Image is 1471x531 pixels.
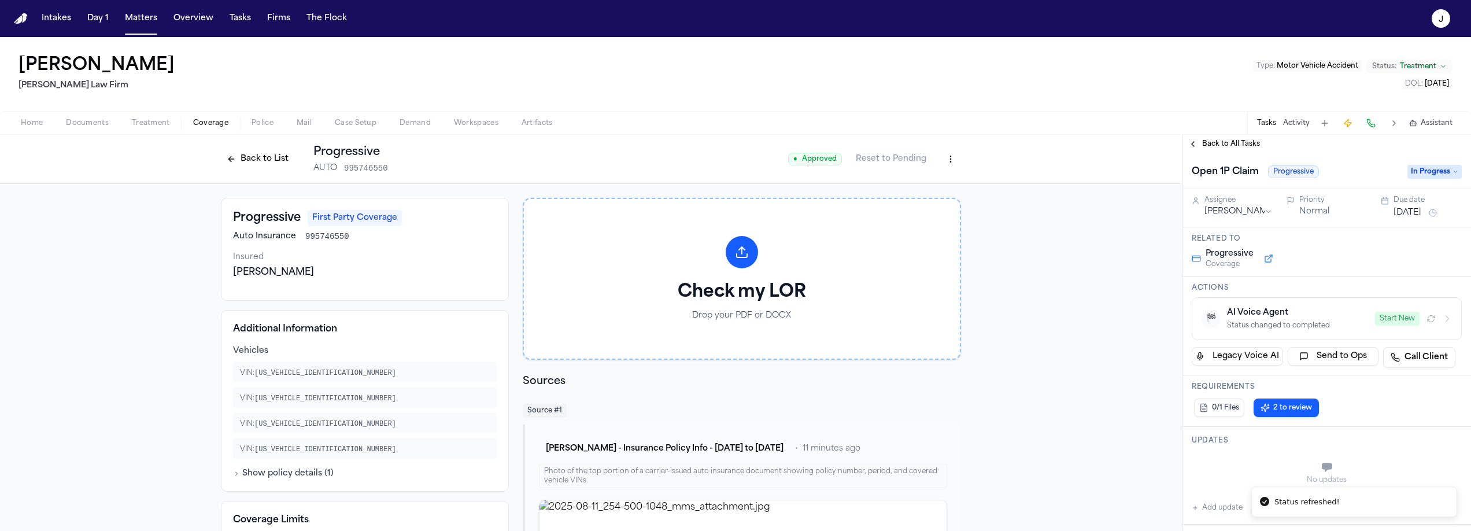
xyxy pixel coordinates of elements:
[233,210,301,226] h3: Progressive
[313,144,388,160] h1: Progressive
[1206,260,1254,269] span: Coverage
[169,8,218,29] button: Overview
[240,445,396,454] span: VIN:
[1375,312,1420,326] button: Start New
[1268,165,1319,178] span: Progressive
[193,119,228,128] span: Coverage
[1363,115,1379,131] button: Make a Call
[1283,119,1310,128] button: Activity
[524,310,960,322] p: Drop your PDF or DOCX
[1192,234,1462,244] h3: Related to
[1274,496,1340,508] div: Status refreshed!
[1372,62,1396,71] span: Status:
[233,468,334,480] button: Show policy details (1)
[308,210,402,226] span: First Party Coverage
[233,513,497,527] h4: Coverage Limits
[539,464,947,488] div: Photo of the top portion of a carrier-issued auto insurance document showing policy number, perio...
[1299,206,1329,217] button: Normal
[1340,115,1356,131] button: Create Immediate Task
[522,119,553,128] span: Artifacts
[254,445,396,453] span: [US_VEHICLE_IDENTIFICATION_NUMBER]
[120,8,162,29] button: Matters
[19,56,175,76] h1: [PERSON_NAME]
[132,119,170,128] span: Treatment
[1206,248,1254,260] span: Progressive
[335,119,376,128] span: Case Setup
[1407,165,1462,179] span: In Progress
[1194,399,1244,417] button: 0/1 Files
[1405,80,1423,87] span: DOL :
[1192,382,1462,392] h3: Requirements
[240,368,396,378] span: VIN:
[233,231,296,242] span: Auto Insurance
[1402,78,1452,90] button: Edit DOL: 2025-07-21
[1206,313,1216,325] span: 🏁
[1317,115,1333,131] button: Add Task
[795,443,798,455] span: •
[1187,163,1263,181] h1: Open 1P Claim
[1192,501,1243,515] button: Add update
[344,163,388,174] span: 995746550
[225,8,256,29] button: Tasks
[14,13,28,24] img: Finch Logo
[1273,403,1312,412] span: 2 to review
[240,419,396,429] span: VIN:
[454,119,498,128] span: Workspaces
[1192,436,1462,445] h3: Updates
[254,420,396,428] span: [US_VEHICLE_IDENTIFICATION_NUMBER]
[1394,207,1421,219] button: [DATE]
[233,322,497,336] h4: Additional Information
[793,154,797,164] span: ●
[400,119,431,128] span: Demand
[523,374,961,390] h2: Sources
[1424,312,1438,326] button: Refresh
[788,153,842,165] span: Approved
[14,13,28,24] a: Home
[19,56,175,76] button: Edit matter name
[1202,139,1260,149] span: Back to All Tasks
[21,119,43,128] span: Home
[1227,307,1368,319] div: AI Voice Agent
[19,79,179,93] h2: [PERSON_NAME] Law Firm
[1192,283,1462,293] h3: Actions
[263,8,295,29] button: Firms
[1409,119,1452,128] button: Assistant
[221,150,294,168] button: Back to List
[849,150,933,168] button: Reset to Pending
[1253,60,1362,72] button: Edit Type: Motor Vehicle Accident
[1383,347,1455,368] a: Call Client
[1366,60,1452,73] button: Change status from Treatment
[1400,62,1436,71] span: Treatment
[240,394,396,403] span: VIN:
[297,119,312,128] span: Mail
[1212,403,1239,412] span: 0/1 Files
[539,438,790,459] button: [PERSON_NAME] - Insurance Policy Info - [DATE] to [DATE]
[302,8,352,29] button: The Flock
[1299,196,1367,205] div: Priority
[1254,399,1319,417] button: 2 to review
[305,231,349,242] span: 995746550
[1277,62,1358,69] span: Motor Vehicle Accident
[523,404,567,418] span: Source # 1
[313,163,337,174] span: AUTO
[803,443,860,455] span: 11 minutes ago
[1288,347,1379,366] button: Send to Ops
[233,252,497,263] div: Insured
[37,8,76,29] button: Intakes
[233,265,497,279] div: [PERSON_NAME]
[1192,475,1462,485] div: No updates
[1256,62,1275,69] span: Type :
[1421,119,1452,128] span: Assistant
[1394,196,1462,205] div: Due date
[83,8,113,29] button: Day 1
[1204,196,1273,205] div: Assignee
[1182,139,1266,149] button: Back to All Tasks
[1426,206,1440,220] button: Snooze task
[1192,297,1462,340] button: 🏁AI Voice AgentStatus changed to completedStart New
